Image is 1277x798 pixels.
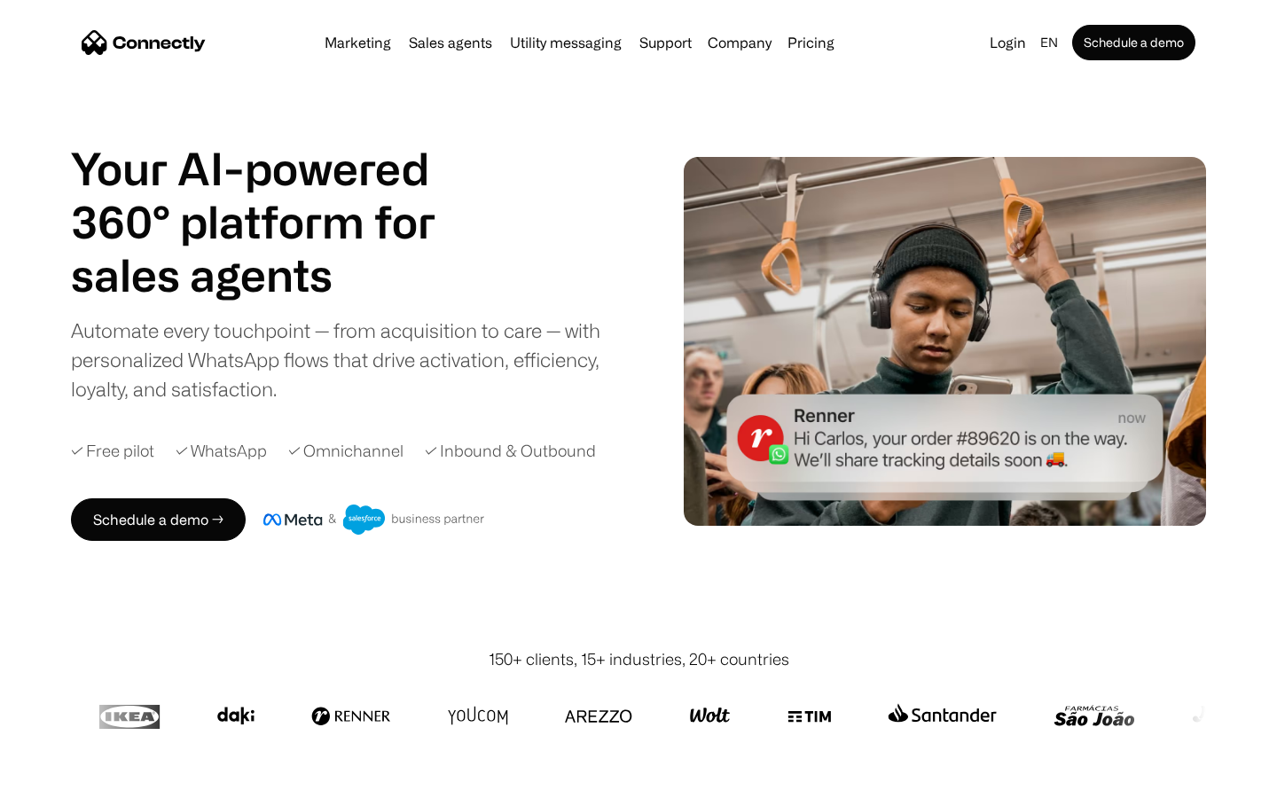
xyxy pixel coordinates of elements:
[489,647,789,671] div: 150+ clients, 15+ industries, 20+ countries
[71,248,479,301] h1: sales agents
[317,35,398,50] a: Marketing
[35,767,106,792] ul: Language list
[1040,30,1058,55] div: en
[71,142,479,248] h1: Your AI-powered 360° platform for
[288,439,403,463] div: ✓ Omnichannel
[71,439,154,463] div: ✓ Free pilot
[402,35,499,50] a: Sales agents
[176,439,267,463] div: ✓ WhatsApp
[425,439,596,463] div: ✓ Inbound & Outbound
[71,316,630,403] div: Automate every touchpoint — from acquisition to care — with personalized WhatsApp flows that driv...
[263,505,485,535] img: Meta and Salesforce business partner badge.
[1072,25,1195,60] a: Schedule a demo
[503,35,629,50] a: Utility messaging
[18,765,106,792] aside: Language selected: English
[780,35,842,50] a: Pricing
[983,30,1033,55] a: Login
[632,35,699,50] a: Support
[708,30,772,55] div: Company
[71,498,246,541] a: Schedule a demo →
